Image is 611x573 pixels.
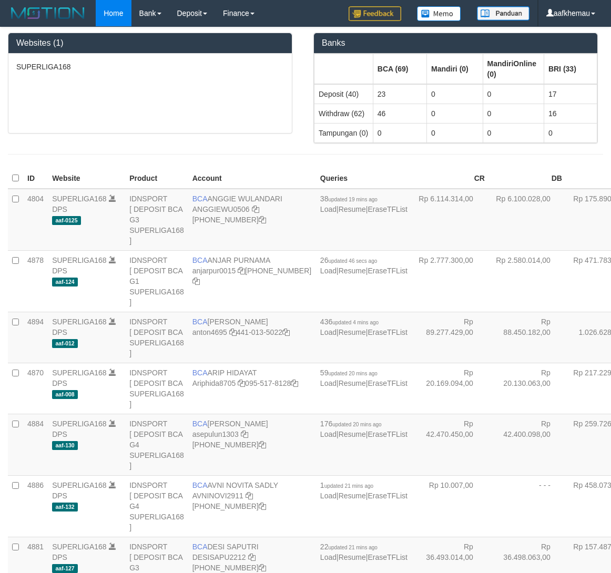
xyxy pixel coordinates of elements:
[322,38,589,48] h3: Banks
[48,189,125,251] td: DPS
[23,363,48,414] td: 4870
[417,6,461,21] img: Button%20Memo.svg
[52,564,78,573] span: aaf-127
[320,369,378,377] span: 59
[48,414,125,475] td: DPS
[23,414,48,475] td: 4884
[125,250,188,312] td: IDNSPORT [ DEPOSIT BCA G1 SUPERLIGA168 ]
[314,84,373,104] td: Deposit (40)
[320,318,408,336] span: | |
[192,430,239,438] a: asepulun1303
[368,205,407,213] a: EraseTFList
[477,6,529,21] img: panduan.png
[339,379,366,387] a: Resume
[320,492,337,500] a: Load
[324,483,373,489] span: updated 21 mins ago
[368,267,407,275] a: EraseTFList
[339,492,366,500] a: Resume
[412,250,489,312] td: Rp 2.777.300,00
[320,430,337,438] a: Load
[332,320,379,325] span: updated 4 mins ago
[192,205,250,213] a: ANGGIEWU0506
[16,38,284,48] h3: Websites (1)
[426,54,483,84] th: Group: activate to sort column ascending
[192,267,236,275] a: anjarpur0015
[412,312,489,363] td: Rp 89.277.429,00
[489,168,566,189] th: DB
[52,390,78,399] span: aaf-008
[192,369,208,377] span: BCA
[328,545,377,550] span: updated 21 mins ago
[52,481,107,489] a: SUPERLIGA168
[316,168,412,189] th: Queries
[259,441,266,449] a: Copy 4062281875 to clipboard
[320,481,408,500] span: | |
[192,492,243,500] a: AVNINOVI2911
[23,168,48,189] th: ID
[320,543,378,551] span: 22
[192,379,236,387] a: Ariphida8705
[192,419,208,428] span: BCA
[412,168,489,189] th: CR
[339,267,366,275] a: Resume
[259,564,266,572] a: Copy 4062280453 to clipboard
[314,123,373,142] td: Tampungan (0)
[52,318,107,326] a: SUPERLIGA168
[23,312,48,363] td: 4894
[48,168,125,189] th: Website
[320,256,408,275] span: | |
[314,104,373,123] td: Withdraw (62)
[282,328,290,336] a: Copy 4410135022 to clipboard
[48,363,125,414] td: DPS
[489,312,566,363] td: Rp 88.450.182,00
[373,84,426,104] td: 23
[544,54,597,84] th: Group: activate to sort column ascending
[52,441,78,450] span: aaf-130
[248,553,256,561] a: Copy DESISAPU2212 to clipboard
[412,475,489,537] td: Rp 10.007,00
[52,369,107,377] a: SUPERLIGA168
[16,62,284,72] p: SUPERLIGA168
[320,553,337,561] a: Load
[192,195,208,203] span: BCA
[52,339,78,348] span: aaf-012
[489,363,566,414] td: Rp 20.130.063,00
[192,318,208,326] span: BCA
[192,277,200,285] a: Copy 4062281620 to clipboard
[259,216,266,224] a: Copy 4062213373 to clipboard
[412,363,489,414] td: Rp 20.169.094,00
[125,475,188,537] td: IDNSPORT [ DEPOSIT BCA G4 SUPERLIGA168 ]
[48,475,125,537] td: DPS
[332,422,381,427] span: updated 20 mins ago
[238,379,245,387] a: Copy Ariphida8705 to clipboard
[368,492,407,500] a: EraseTFList
[23,475,48,537] td: 4886
[241,430,248,438] a: Copy asepulun1303 to clipboard
[320,419,408,438] span: | |
[188,363,316,414] td: ARIP HIDAYAT 095-517-8128
[426,84,483,104] td: 0
[426,104,483,123] td: 0
[52,543,107,551] a: SUPERLIGA168
[238,267,245,275] a: Copy anjarpur0015 to clipboard
[412,189,489,251] td: Rp 6.114.314,00
[544,123,597,142] td: 0
[320,267,337,275] a: Load
[23,189,48,251] td: 4804
[52,278,78,286] span: aaf-124
[320,205,337,213] a: Load
[192,256,208,264] span: BCA
[125,168,188,189] th: Product
[328,197,377,202] span: updated 19 mins ago
[426,123,483,142] td: 0
[125,312,188,363] td: IDNSPORT [ DEPOSIT BCA SUPERLIGA168 ]
[188,312,316,363] td: [PERSON_NAME] 441-013-5022
[52,419,107,428] a: SUPERLIGA168
[229,328,237,336] a: Copy anton4695 to clipboard
[483,54,544,84] th: Group: activate to sort column ascending
[320,195,378,203] span: 38
[483,84,544,104] td: 0
[52,216,81,225] span: aaf-0125
[48,312,125,363] td: DPS
[192,481,208,489] span: BCA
